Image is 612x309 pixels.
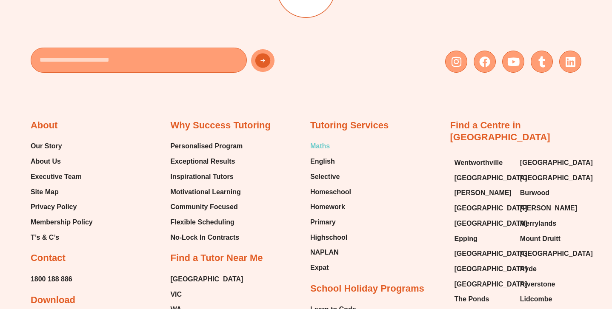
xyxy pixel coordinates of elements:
a: [GEOGRAPHIC_DATA] [455,202,512,215]
a: The Ponds [455,293,512,306]
a: [GEOGRAPHIC_DATA] [520,156,577,169]
span: Wentworthville [455,156,503,169]
span: Maths [310,140,330,153]
a: Site Map [31,186,93,198]
a: [GEOGRAPHIC_DATA] [455,172,512,184]
a: Find a Centre in [GEOGRAPHIC_DATA] [450,120,550,143]
a: [PERSON_NAME] [520,202,577,215]
span: Homework [310,201,345,213]
a: Executive Team [31,170,93,183]
span: [GEOGRAPHIC_DATA] [455,172,527,184]
span: About Us [31,155,61,168]
span: The Ponds [455,293,489,306]
a: [GEOGRAPHIC_DATA] [520,172,577,184]
h2: Tutoring Services [310,119,389,132]
span: Privacy Policy [31,201,77,213]
span: Highschool [310,231,347,244]
h2: Download [31,294,75,306]
a: Burwood [520,187,577,199]
a: Exceptional Results [170,155,243,168]
a: [GEOGRAPHIC_DATA] [455,263,512,275]
a: [GEOGRAPHIC_DATA] [455,278,512,291]
a: No-Lock In Contracts [170,231,243,244]
a: English [310,155,351,168]
a: 1800 188 886 [31,273,72,286]
a: Privacy Policy [31,201,93,213]
h2: About [31,119,58,132]
a: Maths [310,140,351,153]
span: [GEOGRAPHIC_DATA] [455,247,527,260]
span: English [310,155,335,168]
a: Inspirational Tutors [170,170,243,183]
span: Inspirational Tutors [170,170,233,183]
a: Personalised Program [170,140,243,153]
span: [GEOGRAPHIC_DATA] [455,202,527,215]
a: Epping [455,232,512,245]
a: VIC [170,288,243,301]
span: [GEOGRAPHIC_DATA] [520,172,593,184]
iframe: Chat Widget [466,213,612,309]
a: Homework [310,201,351,213]
h2: Contact [31,252,66,264]
form: New Form [31,48,302,77]
span: NAPLAN [310,246,339,259]
span: No-Lock In Contracts [170,231,239,244]
h2: Why Success Tutoring [170,119,271,132]
span: [GEOGRAPHIC_DATA] [455,217,527,230]
a: Primary [310,216,351,229]
span: Epping [455,232,478,245]
a: T’s & C’s [31,231,93,244]
span: Community Focused [170,201,237,213]
a: Homeschool [310,186,351,198]
a: Our Story [31,140,93,153]
span: Executive Team [31,170,82,183]
span: Selective [310,170,340,183]
a: NAPLAN [310,246,351,259]
a: Community Focused [170,201,243,213]
span: Burwood [520,187,549,199]
span: Motivational Learning [170,186,240,198]
a: Wentworthville [455,156,512,169]
a: [PERSON_NAME] [455,187,512,199]
span: Flexible Scheduling [170,216,234,229]
span: Expat [310,261,329,274]
span: VIC [170,288,182,301]
span: Exceptional Results [170,155,235,168]
a: Motivational Learning [170,186,243,198]
a: [GEOGRAPHIC_DATA] [455,217,512,230]
span: Site Map [31,186,59,198]
a: [GEOGRAPHIC_DATA] [455,247,512,260]
h2: Find a Tutor Near Me [170,252,263,264]
span: Our Story [31,140,62,153]
span: [GEOGRAPHIC_DATA] [455,278,527,291]
a: Flexible Scheduling [170,216,243,229]
a: Expat [310,261,351,274]
a: Membership Policy [31,216,93,229]
a: Highschool [310,231,351,244]
a: Selective [310,170,351,183]
h2: School Holiday Programs [310,283,424,295]
span: [GEOGRAPHIC_DATA] [455,263,527,275]
span: [GEOGRAPHIC_DATA] [520,156,593,169]
span: T’s & C’s [31,231,59,244]
a: [GEOGRAPHIC_DATA] [170,273,243,286]
span: Primary [310,216,336,229]
a: About Us [31,155,93,168]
